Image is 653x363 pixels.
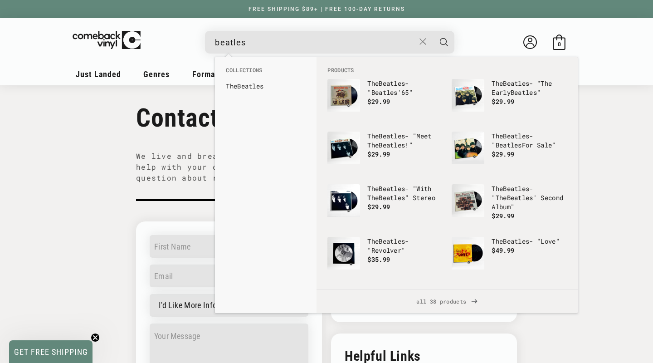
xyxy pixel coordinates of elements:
button: Close [415,32,432,52]
li: products: The Beatles - "The Beatles' Second Album" [447,180,571,232]
span: Just Landed [76,69,121,79]
span: Genres [143,69,170,79]
input: When autocomplete results are available use up and down arrows to review and enter to select [215,33,415,52]
span: Formats [192,69,222,79]
b: Beatles [371,88,398,97]
a: The Beatles - "Meet The Beatles!" TheBeatles- "Meet TheBeatles!" $29.99 [327,132,443,175]
a: The Beatles - "With The Beatles" Stereo TheBeatles- "With TheBeatles" Stereo $29.99 [327,184,443,228]
img: The Beatles - "The Early Beatles" [452,79,484,112]
a: The Beatles - "Beatles '65" TheBeatles- "Beatles'65" $29.99 [327,79,443,123]
span: $29.99 [492,150,514,158]
div: Search [205,31,454,54]
img: The Beatles - "With The Beatles" Stereo [327,184,360,217]
b: Beatles [503,237,529,245]
img: The Beatles - "The Beatles' Second Album" [452,184,484,217]
div: GET FREE SHIPPINGClose teaser [9,340,93,363]
b: Beatles [496,141,522,149]
b: Beatles [511,88,537,97]
li: products: The Beatles - "Help" Stereo [447,285,571,338]
span: $29.99 [492,211,514,220]
p: The - " '65" [367,79,443,97]
b: Beatles [379,184,405,193]
div: Products [317,57,578,289]
p: The - "The ' Second Album" [492,184,567,211]
li: products: The Beatles - "Beatles '65" [323,74,447,127]
li: products: The Beatles - "Beatles For Sale" [447,127,571,180]
b: Beatles [379,237,405,245]
b: Beatles [507,193,533,202]
b: Beatles [503,184,529,193]
button: Search [433,31,455,54]
input: Email [150,265,308,287]
input: First name [150,235,226,258]
b: Beatles [503,79,529,88]
b: Beatles [379,193,405,202]
b: Beatles [379,79,405,88]
a: TheBeatles [226,82,306,91]
p: We live and breathe this stuff, so if you ever need help with your order, finding new music, or h... [136,151,397,183]
a: The Beatles - "Love" TheBeatles- "Love" $49.99 [452,237,567,280]
p: The - "The Early " [492,79,567,97]
a: The Beatles - "The Beatles' Second Album" TheBeatles- "TheBeatles' Second Album" $29.99 [452,184,567,228]
b: Beatles [503,132,529,140]
span: all 38 products [324,289,570,313]
span: 0 [558,41,561,48]
span: $29.99 [492,97,514,106]
img: The Beatles - "Beatles For Sale" [452,132,484,164]
b: Beatles [379,132,405,140]
a: FREE SHIPPING $89+ | FREE 100-DAY RETURNS [239,6,414,12]
li: products: The Beatles - "With The Beatles" Stereo [323,180,447,232]
a: The Beatles - "Beatles For Sale" TheBeatles- "BeatlesFor Sale" $29.99 [452,132,567,175]
span: $29.99 [367,202,390,211]
li: Products [323,66,571,74]
img: The Beatles - "Meet The Beatles!" [327,132,360,164]
li: collections: The Beatles [221,79,310,93]
p: The - "Meet The !" [367,132,443,150]
li: products: The Beatles - "1" [323,285,447,338]
div: Collections [215,57,317,98]
span: $49.99 [492,246,514,255]
button: Close teaser [91,333,100,342]
span: $29.99 [367,150,390,158]
p: The - " For Sale" [492,132,567,150]
b: Beatles [237,82,263,90]
li: Collections [221,66,310,79]
p: The - "With The " Stereo [367,184,443,202]
span: $35.99 [367,255,390,264]
img: The Beatles - "Love" [452,237,484,270]
a: The Beatles - "Revolver" TheBeatles- "Revolver" $35.99 [327,237,443,280]
h1: Contact [132,103,521,133]
p: The - "Love" [492,237,567,246]
div: View All [317,289,578,313]
li: products: The Beatles - "Revolver" [323,232,447,285]
img: The Beatles - "Revolver" [327,237,360,270]
span: GET FREE SHIPPING [14,347,88,357]
span: $29.99 [367,97,390,106]
a: all 38 products [317,289,578,313]
b: Beatles [379,141,405,149]
img: The Beatles - "Beatles '65" [327,79,360,112]
li: products: The Beatles - "Meet The Beatles!" [323,127,447,180]
p: The - "Revolver" [367,237,443,255]
a: The Beatles - "The Early Beatles" TheBeatles- "The EarlyBeatles" $29.99 [452,79,567,123]
li: products: The Beatles - "Love" [447,232,571,285]
li: products: The Beatles - "The Early Beatles" [447,74,571,127]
